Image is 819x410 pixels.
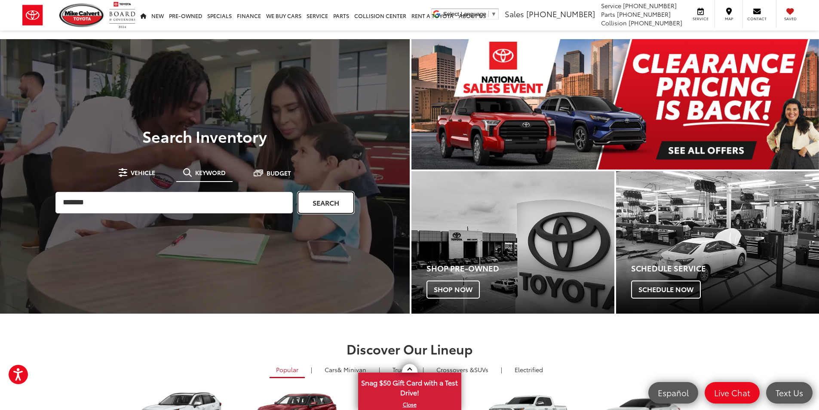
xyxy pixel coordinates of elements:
[719,16,738,22] span: Map
[359,373,460,400] span: Snag $50 Gift Card with a Test Drive!
[771,387,807,398] span: Text Us
[781,16,800,22] span: Saved
[59,3,105,27] img: Mike Calvert Toyota
[411,171,614,314] div: Toyota
[601,10,615,18] span: Parts
[337,365,366,374] span: & Minivan
[426,264,614,273] h4: Shop Pre-Owned
[298,192,354,213] a: Search
[616,171,819,314] a: Schedule Service Schedule Now
[617,10,671,18] span: [PHONE_NUMBER]
[691,16,710,22] span: Service
[499,365,504,374] li: |
[623,1,677,10] span: [PHONE_NUMBER]
[131,170,155,176] span: Vehicle
[766,382,813,404] a: Text Us
[505,8,524,19] span: Sales
[601,18,627,27] span: Collision
[601,1,621,10] span: Service
[629,18,682,27] span: [PHONE_NUMBER]
[526,8,595,19] span: [PHONE_NUMBER]
[411,171,614,314] a: Shop Pre-Owned Shop Now
[705,382,760,404] a: Live Chat
[309,365,314,374] li: |
[318,362,373,377] a: Cars
[107,342,713,356] h2: Discover Our Lineup
[508,362,549,377] a: Electrified
[270,362,305,378] a: Popular
[710,387,755,398] span: Live Chat
[491,11,497,17] span: ▼
[386,362,417,377] a: Trucks
[36,127,374,145] h3: Search Inventory
[616,171,819,314] div: Toyota
[648,382,698,404] a: Español
[631,264,819,273] h4: Schedule Service
[430,362,495,377] a: SUVs
[488,11,489,17] span: ​
[195,170,226,176] span: Keyword
[267,170,291,176] span: Budget
[653,387,693,398] span: Español
[747,16,767,22] span: Contact
[631,281,701,299] span: Schedule Now
[426,281,480,299] span: Shop Now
